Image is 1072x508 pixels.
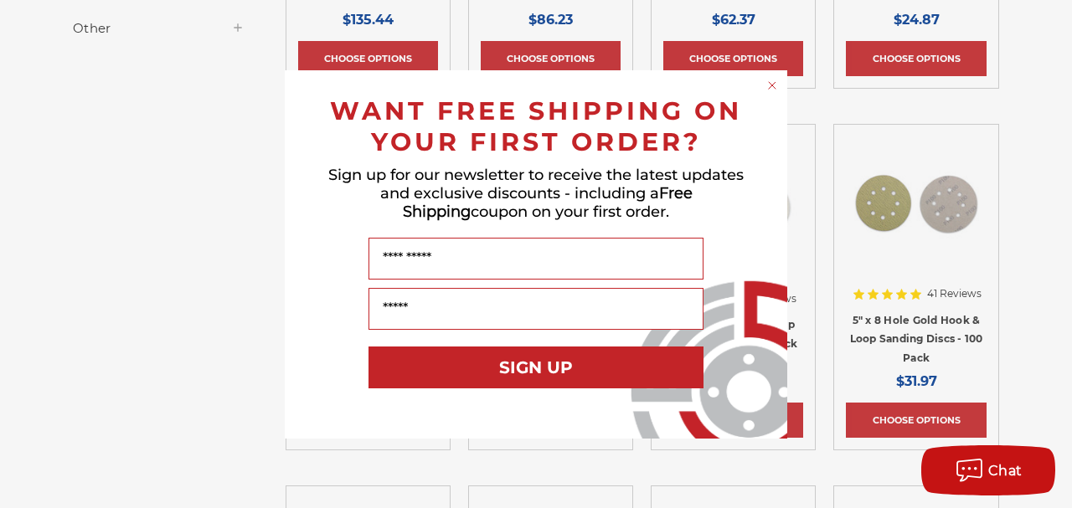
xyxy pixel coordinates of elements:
button: Close dialog [764,77,781,94]
span: WANT FREE SHIPPING ON YOUR FIRST ORDER? [330,95,742,157]
button: Chat [921,445,1055,495]
span: Sign up for our newsletter to receive the latest updates and exclusive discounts - including a co... [328,166,744,221]
span: Chat [988,463,1023,479]
span: Free Shipping [403,184,693,221]
button: SIGN UP [368,346,703,388]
